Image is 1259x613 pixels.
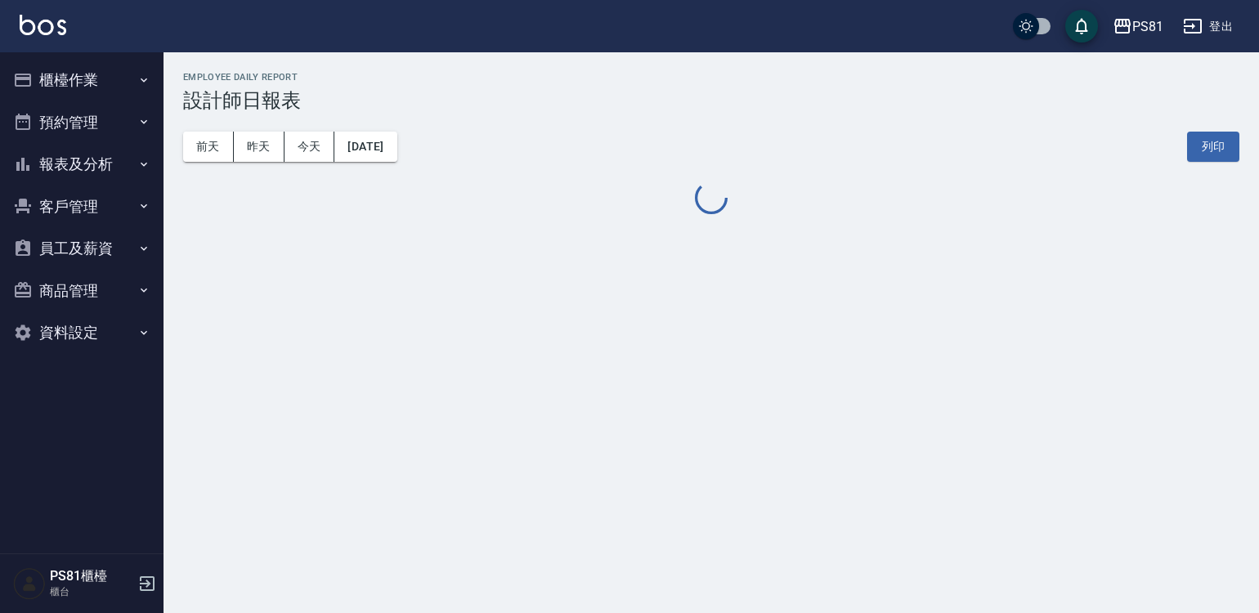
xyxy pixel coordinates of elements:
button: 商品管理 [7,270,157,312]
button: 員工及薪資 [7,227,157,270]
button: 預約管理 [7,101,157,144]
button: 登出 [1176,11,1239,42]
button: [DATE] [334,132,397,162]
img: Person [13,567,46,600]
h3: 設計師日報表 [183,89,1239,112]
h5: PS81櫃檯 [50,568,133,584]
div: PS81 [1132,16,1163,37]
button: PS81 [1106,10,1170,43]
button: 今天 [285,132,335,162]
button: 報表及分析 [7,143,157,186]
p: 櫃台 [50,584,133,599]
img: Logo [20,15,66,35]
button: 櫃檯作業 [7,59,157,101]
button: 客戶管理 [7,186,157,228]
button: 前天 [183,132,234,162]
button: save [1065,10,1098,43]
h2: Employee Daily Report [183,72,1239,83]
button: 昨天 [234,132,285,162]
button: 列印 [1187,132,1239,162]
button: 資料設定 [7,311,157,354]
